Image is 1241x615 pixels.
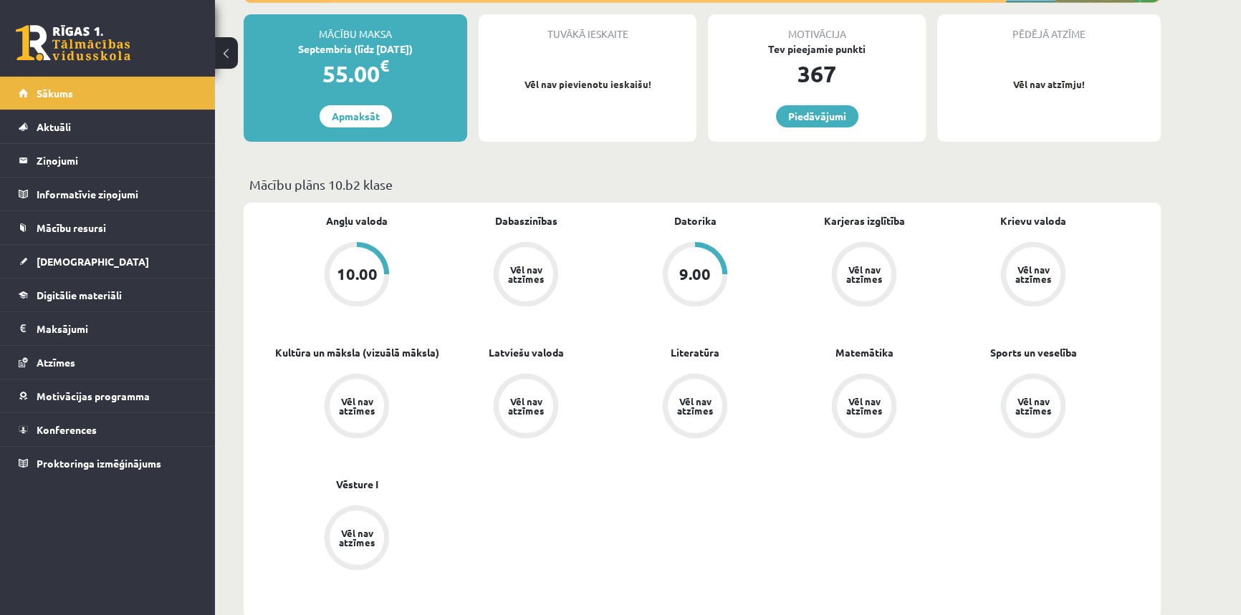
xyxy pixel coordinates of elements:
div: Motivācija [708,14,926,42]
a: Sports un veselība [990,345,1077,360]
div: 55.00 [244,57,467,91]
a: Karjeras izglītība [824,213,905,228]
legend: Maksājumi [37,312,197,345]
a: Latviešu valoda [489,345,564,360]
span: Atzīmes [37,356,75,369]
a: Motivācijas programma [19,379,197,412]
div: Vēl nav atzīmes [844,397,884,415]
a: Mācību resursi [19,211,197,244]
legend: Informatīvie ziņojumi [37,178,197,210]
p: Vēl nav pievienotu ieskaišu! [486,77,689,92]
a: Apmaksāt [320,105,392,127]
a: Matemātika [835,345,893,360]
a: Vēl nav atzīmes [780,242,949,309]
a: Rīgas 1. Tālmācības vidusskola [16,25,130,61]
div: 9.00 [679,266,711,282]
a: Vēl nav atzīmes [441,242,610,309]
div: Vēl nav atzīmes [506,397,546,415]
div: Vēl nav atzīmes [844,265,884,284]
div: Vēl nav atzīmes [506,265,546,284]
a: Literatūra [671,345,719,360]
p: Vēl nav atzīmju! [944,77,1154,92]
a: Vēl nav atzīmes [610,374,780,441]
div: Vēl nav atzīmes [337,528,377,547]
a: Vēsture I [336,477,378,492]
a: 10.00 [272,242,441,309]
a: Proktoringa izmēģinājums [19,447,197,480]
a: Atzīmes [19,346,197,379]
a: Krievu valoda [1000,213,1066,228]
span: Sākums [37,87,73,100]
a: Maksājumi [19,312,197,345]
a: Angļu valoda [326,213,388,228]
a: Piedāvājumi [776,105,858,127]
a: 9.00 [610,242,780,309]
p: Mācību plāns 10.b2 klase [249,175,1155,194]
div: Vēl nav atzīmes [675,397,715,415]
a: Informatīvie ziņojumi [19,178,197,210]
div: Septembris (līdz [DATE]) [244,42,467,57]
span: Mācību resursi [37,221,106,234]
span: € [380,55,389,76]
a: Vēl nav atzīmes [272,505,441,573]
a: Vēl nav atzīmes [949,374,1118,441]
div: Vēl nav atzīmes [337,397,377,415]
a: Konferences [19,413,197,446]
span: Motivācijas programma [37,389,150,402]
a: Vēl nav atzīmes [441,374,610,441]
a: Datorika [674,213,717,228]
a: Kultūra un māksla (vizuālā māksla) [275,345,439,360]
a: Vēl nav atzīmes [949,242,1118,309]
span: Proktoringa izmēģinājums [37,457,161,470]
a: Vēl nav atzīmes [780,374,949,441]
a: Ziņojumi [19,144,197,177]
div: 10.00 [337,266,378,282]
a: Dabaszinības [495,213,557,228]
div: 367 [708,57,926,91]
div: Tuvākā ieskaite [479,14,696,42]
span: Aktuāli [37,120,71,133]
a: Aktuāli [19,110,197,143]
div: Mācību maksa [244,14,467,42]
a: Digitālie materiāli [19,279,197,311]
div: Vēl nav atzīmes [1013,397,1053,415]
span: Digitālie materiāli [37,289,122,301]
a: [DEMOGRAPHIC_DATA] [19,245,197,278]
div: Vēl nav atzīmes [1013,265,1053,284]
div: Pēdējā atzīme [937,14,1161,42]
span: Konferences [37,423,97,436]
legend: Ziņojumi [37,144,197,177]
span: [DEMOGRAPHIC_DATA] [37,255,149,268]
div: Tev pieejamie punkti [708,42,926,57]
a: Vēl nav atzīmes [272,374,441,441]
a: Sākums [19,77,197,110]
